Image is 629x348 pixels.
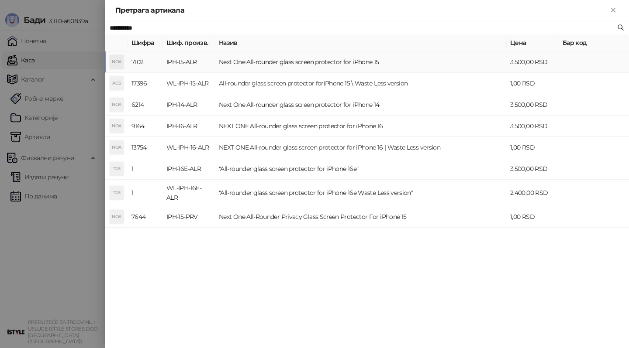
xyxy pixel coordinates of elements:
div: "GS [110,186,124,200]
td: NEXT ONE All-rounder glass screen protector for iPhone 16 [215,116,507,137]
div: NOA [110,119,124,133]
td: 3.500,00 RSD [507,94,559,116]
td: "All-rounder glass screen protector for iPhone 16e" [215,158,507,180]
th: Шифра [128,34,163,51]
button: Close [608,5,619,16]
td: Next One All-Rounder Privacy Glass Screen Protector For iPhone 15 [215,206,507,228]
td: WL-IPH-16-ALR [163,137,215,158]
div: AGS [110,76,124,90]
td: IPH-15-ALR [163,51,215,73]
th: Шиф. произв. [163,34,215,51]
td: 9164 [128,116,163,137]
td: 1 [128,180,163,206]
td: 3.500,00 RSD [507,116,559,137]
div: NOA [110,55,124,69]
div: NOA [110,98,124,112]
div: Претрага артикала [115,5,608,16]
th: Назив [215,34,507,51]
td: Next One All-rounder glass screen protector for iPhone 15 [215,51,507,73]
td: IPH-16-ALR [163,116,215,137]
td: 13754 [128,137,163,158]
td: 1,00 RSD [507,73,559,94]
td: 6214 [128,94,163,116]
td: IPH-15-PRV [163,206,215,228]
td: Next One All-rounder glass screen protector for iPhone 14 [215,94,507,116]
td: WL-IPH-16E-ALR [163,180,215,206]
th: Бар код [559,34,629,51]
td: 1,00 RSD [507,206,559,228]
td: NEXT ONE All-rounder glass screen protector for iPhone 16 | Waste Less version [215,137,507,158]
div: NOA [110,140,124,154]
td: 2.400,00 RSD [507,180,559,206]
td: IPH-14-ALR [163,94,215,116]
td: WL-IPH-15-ALR [163,73,215,94]
td: "All-rounder glass screen protector for iPhone 16e Waste Less version" [215,180,507,206]
td: 3.500,00 RSD [507,51,559,73]
div: "GS [110,162,124,176]
td: 7102 [128,51,163,73]
td: 1 [128,158,163,180]
th: Цена [507,34,559,51]
td: 3.500,00 RSD [507,158,559,180]
td: All-rounder glass screen protector foriPhone 15 \ Waste Less version [215,73,507,94]
td: IPH-16E-ALR [163,158,215,180]
td: 17396 [128,73,163,94]
td: 7644 [128,206,163,228]
td: 1,00 RSD [507,137,559,158]
div: NOA [110,210,124,224]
